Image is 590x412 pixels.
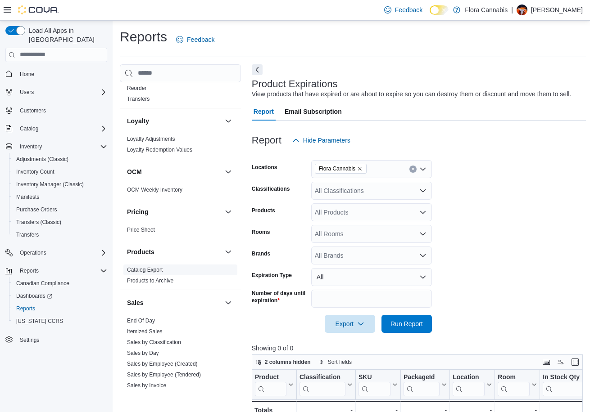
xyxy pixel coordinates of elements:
button: Open list of options [419,209,427,216]
span: Manifests [16,193,39,201]
a: Canadian Compliance [13,278,73,289]
span: End Of Day [127,317,155,324]
button: Catalog [2,122,111,135]
button: Enter fullscreen [570,357,581,367]
a: Transfers [13,229,42,240]
button: Transfers [9,228,111,241]
span: Canadian Compliance [16,280,69,287]
div: Location [453,373,485,381]
span: 2 columns hidden [265,358,311,366]
span: Inventory Count [16,168,54,175]
a: Inventory Manager (Classic) [13,179,87,190]
span: Catalog [20,125,38,132]
label: Rooms [252,228,270,236]
span: Loyalty Redemption Values [127,146,192,153]
a: Sales by Invoice [127,382,166,389]
span: Reports [20,267,39,274]
div: PackageId [404,373,440,381]
div: Loyalty [120,134,241,159]
button: Catalog [16,123,42,134]
span: Transfers (Classic) [16,219,61,226]
span: Customers [20,107,46,114]
a: Sales by Day [127,350,159,356]
span: Operations [16,247,107,258]
button: Sales [127,298,221,307]
a: Dashboards [13,291,56,301]
a: Reorder [127,85,146,91]
a: Loyalty Redemption Values [127,147,192,153]
span: OCM Weekly Inventory [127,186,182,193]
button: Pricing [127,207,221,216]
button: Loyalty [127,116,221,125]
h3: Loyalty [127,116,149,125]
p: | [511,4,513,15]
span: Settings [20,336,39,344]
span: Adjustments (Classic) [13,154,107,165]
a: [US_STATE] CCRS [13,316,67,327]
span: Run Report [390,319,423,328]
span: Transfers (Classic) [13,217,107,228]
a: Sales by Employee (Tendered) [127,372,201,378]
button: Customers [2,104,111,117]
span: Manifests [13,192,107,202]
a: Itemized Sales [127,328,163,335]
a: Products to Archive [127,278,173,284]
button: Reports [16,265,42,276]
a: Reports [13,303,39,314]
button: Remove Flora Cannabis from selection in this group [357,166,363,171]
span: Reports [13,303,107,314]
span: Settings [16,334,107,345]
button: Open list of options [419,252,427,259]
div: SKU URL [359,373,390,396]
a: Settings [16,335,43,345]
img: Cova [18,5,59,14]
span: Price Sheet [127,226,155,233]
p: Showing 0 of 0 [252,344,586,353]
span: Products to Archive [127,277,173,284]
span: Itemized Sales [127,328,163,335]
div: Kyle Pehkonen [517,4,527,15]
h3: OCM [127,167,142,176]
button: Users [2,86,111,99]
a: Sales by Classification [127,339,181,345]
div: In Stock Qty [543,373,585,396]
a: Home [16,69,38,80]
div: Room [498,373,530,381]
span: Inventory Manager (Classic) [13,179,107,190]
a: Purchase Orders [13,204,61,215]
button: Inventory Manager (Classic) [9,178,111,191]
h3: Pricing [127,207,148,216]
span: Users [20,89,34,96]
div: SKU [359,373,390,381]
button: All [311,268,432,286]
span: Dashboards [13,291,107,301]
a: Catalog Export [127,267,163,273]
h3: Products [127,247,154,256]
label: Brands [252,250,270,257]
button: Pricing [223,206,234,217]
h3: Sales [127,298,144,307]
div: OCM [120,184,241,199]
a: Customers [16,105,50,116]
span: Inventory [16,141,107,152]
button: Run Report [381,315,432,333]
span: Catalog [16,123,107,134]
button: Loyalty [223,116,234,126]
span: Export [330,315,370,333]
span: Sort fields [328,358,352,366]
div: Classification [300,373,345,381]
span: Canadian Compliance [13,278,107,289]
label: Number of days until expiration [252,290,308,304]
span: Users [16,87,107,98]
span: Purchase Orders [13,204,107,215]
label: Expiration Type [252,272,292,279]
button: Sort fields [315,357,355,367]
button: Operations [2,246,111,259]
button: Hide Parameters [289,131,354,149]
span: Dashboards [16,292,52,300]
a: End Of Day [127,318,155,324]
a: Price Sheet [127,227,155,233]
button: Products [127,247,221,256]
span: Inventory Count [13,166,107,177]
